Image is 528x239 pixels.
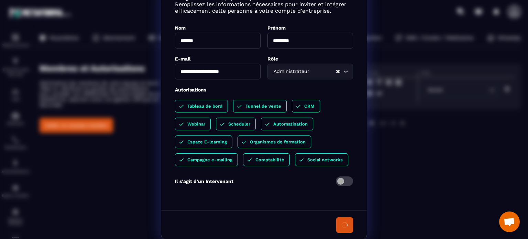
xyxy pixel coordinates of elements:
label: Prénom [267,25,286,31]
input: Search for option [311,68,335,75]
p: Il s’agit d’un Intervenant [175,178,233,184]
span: Administrateur [272,68,311,75]
div: Ouvrir le chat [499,211,520,232]
p: Espace E-learning [187,139,227,144]
p: CRM [304,104,315,109]
button: Clear Selected [336,69,340,74]
p: Social networks [307,157,343,162]
div: Search for option [267,64,353,79]
p: Scheduler [228,121,250,127]
p: Tunnel de vente [245,104,281,109]
p: Automatisation [273,121,308,127]
p: Campagne e-mailing [187,157,232,162]
p: Organismes de formation [250,139,306,144]
label: Nom [175,25,186,31]
p: Webinar [187,121,205,127]
p: Comptabilité [255,157,284,162]
label: E-mail [175,56,191,62]
label: Autorisations [175,87,206,93]
label: Rôle [267,56,278,62]
p: Tableau de bord [187,104,222,109]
